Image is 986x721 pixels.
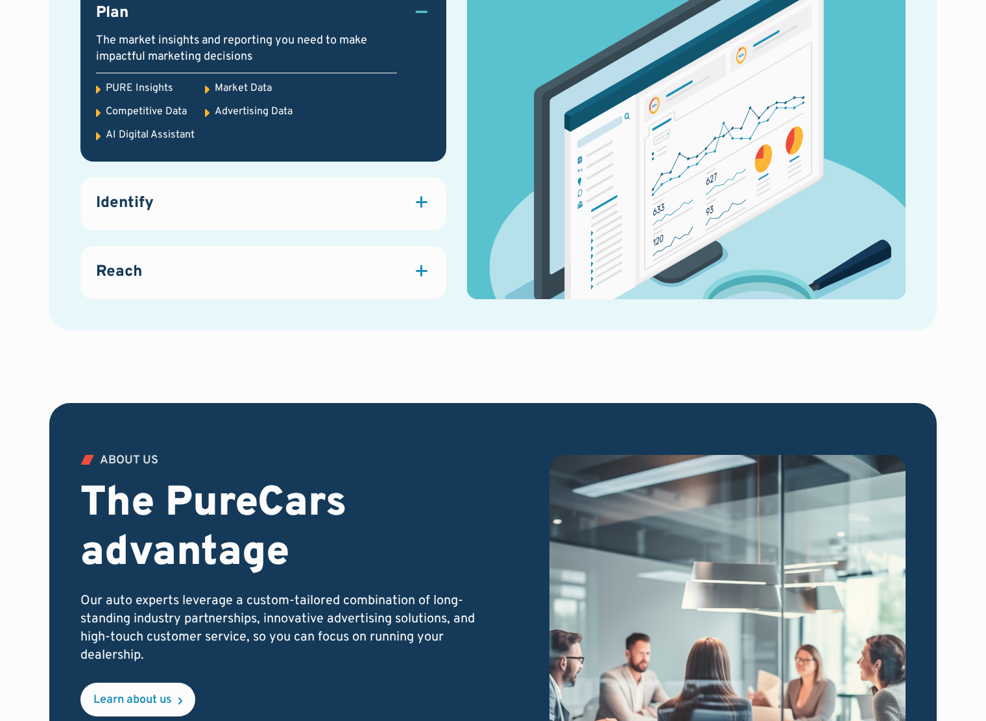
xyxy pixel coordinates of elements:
[106,81,173,95] div: PURE Insights
[93,694,172,706] div: Learn about us
[80,592,508,665] p: Our auto experts leverage a custom-tailored combination of long-standing industry partnerships, i...
[96,193,154,215] h3: Identify
[96,32,397,65] div: The market insights and reporting you need to make impactful marketing decisions
[215,104,293,119] div: Advertising Data
[100,455,158,467] div: ABOUT US
[80,480,508,580] h2: The PureCars advantage
[96,262,142,284] h3: Reach
[106,128,195,142] div: AI Digital Assistant
[106,104,187,119] div: Competitive Data
[215,81,272,95] div: Market Data
[80,683,195,716] a: Learn about us
[96,3,128,25] h3: Plan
